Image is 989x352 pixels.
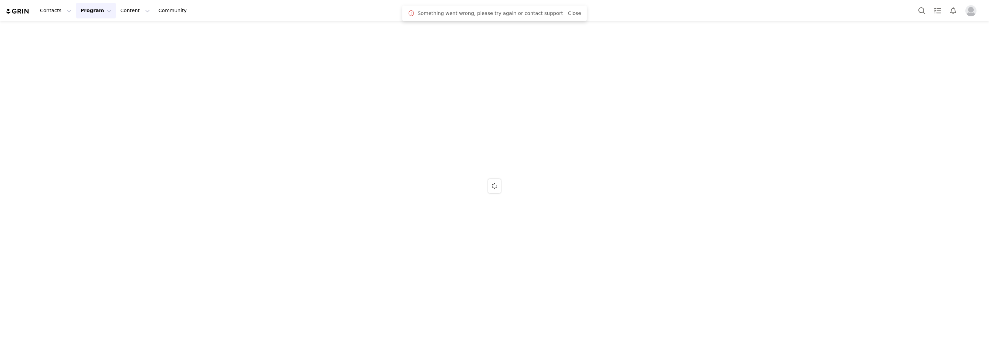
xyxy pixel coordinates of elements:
[418,10,563,17] span: Something went wrong, please try again or contact support
[914,3,930,18] button: Search
[6,8,30,15] img: grin logo
[965,5,976,16] img: placeholder-profile.jpg
[946,3,961,18] button: Notifications
[930,3,945,18] a: Tasks
[154,3,194,18] a: Community
[76,3,116,18] button: Program
[568,10,581,16] a: Close
[116,3,154,18] button: Content
[961,5,983,16] button: Profile
[36,3,76,18] button: Contacts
